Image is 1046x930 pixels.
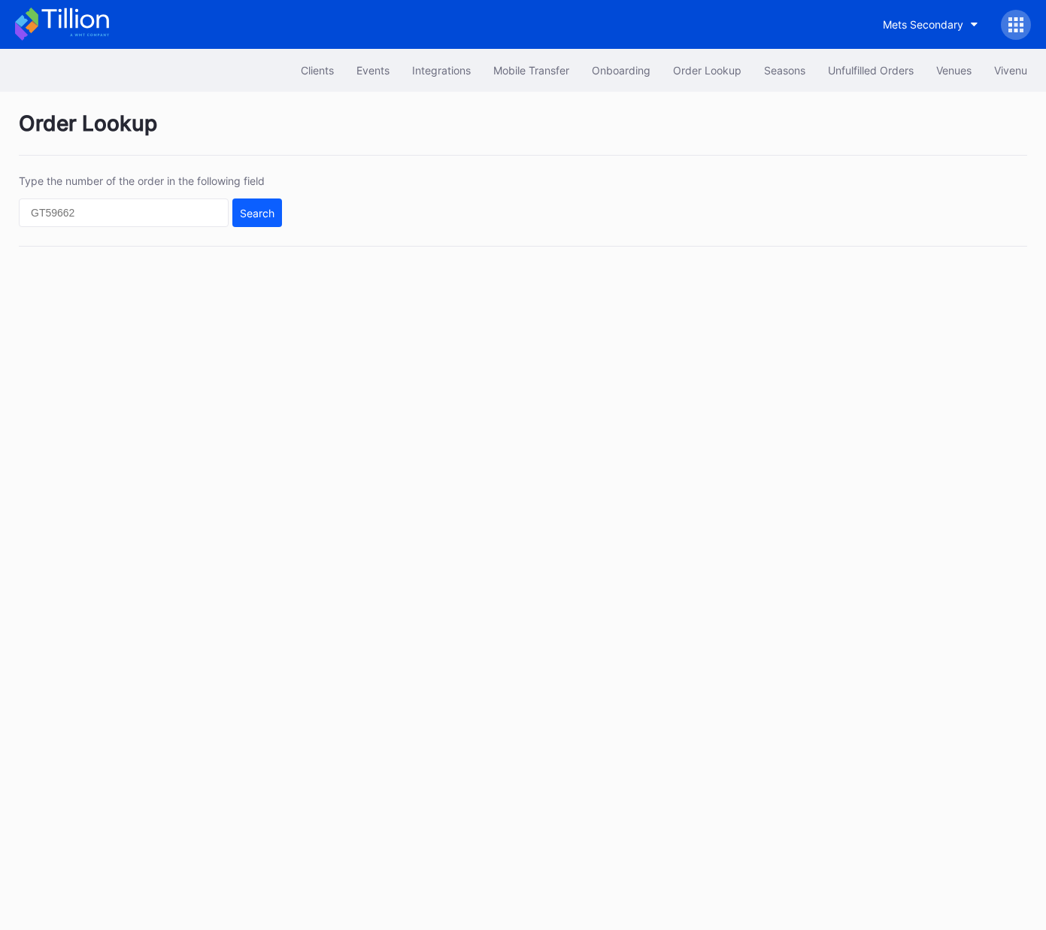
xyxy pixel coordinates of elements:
[493,64,569,77] div: Mobile Transfer
[345,56,401,84] button: Events
[290,56,345,84] button: Clients
[994,64,1027,77] div: Vivenu
[828,64,914,77] div: Unfulfilled Orders
[662,56,753,84] button: Order Lookup
[412,64,471,77] div: Integrations
[356,64,390,77] div: Events
[983,56,1038,84] button: Vivenu
[232,198,282,227] button: Search
[925,56,983,84] button: Venues
[19,198,229,227] input: GT59662
[592,64,650,77] div: Onboarding
[581,56,662,84] button: Onboarding
[764,64,805,77] div: Seasons
[936,64,972,77] div: Venues
[883,18,963,31] div: Mets Secondary
[872,11,990,38] button: Mets Secondary
[240,207,274,220] div: Search
[753,56,817,84] button: Seasons
[401,56,482,84] button: Integrations
[19,174,282,187] div: Type the number of the order in the following field
[19,111,1027,156] div: Order Lookup
[482,56,581,84] button: Mobile Transfer
[817,56,925,84] button: Unfulfilled Orders
[673,64,741,77] div: Order Lookup
[301,64,334,77] div: Clients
